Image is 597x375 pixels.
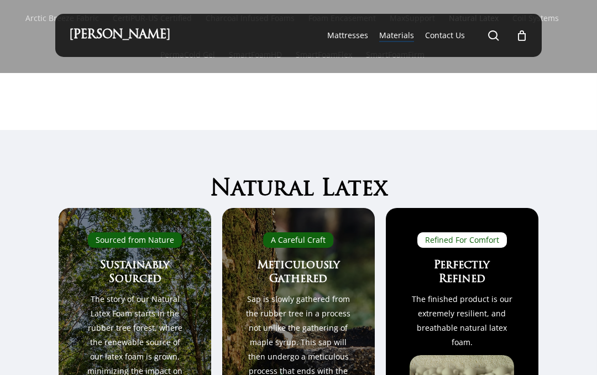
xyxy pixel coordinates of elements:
[327,30,368,41] a: Mattresses
[417,232,507,248] div: Refined For Comfort
[425,30,465,40] span: Contact Us
[379,30,414,41] a: Materials
[210,179,387,201] span: Natural Latex
[516,29,528,41] a: Cart
[246,259,350,287] h3: Meticulously Gathered
[425,30,465,41] a: Contact Us
[69,29,170,41] a: [PERSON_NAME]
[82,259,187,287] h3: Sustainably Sourced
[88,232,182,248] div: Sourced from Nature
[322,14,528,57] nav: Main Menu
[410,259,514,287] h3: Perfectly Refined
[379,30,414,40] span: Materials
[263,232,333,248] div: A Careful Craft
[410,292,514,350] p: The finished product is our extremely resilient, and breathable natural latex foam.
[327,30,368,40] span: Mattresses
